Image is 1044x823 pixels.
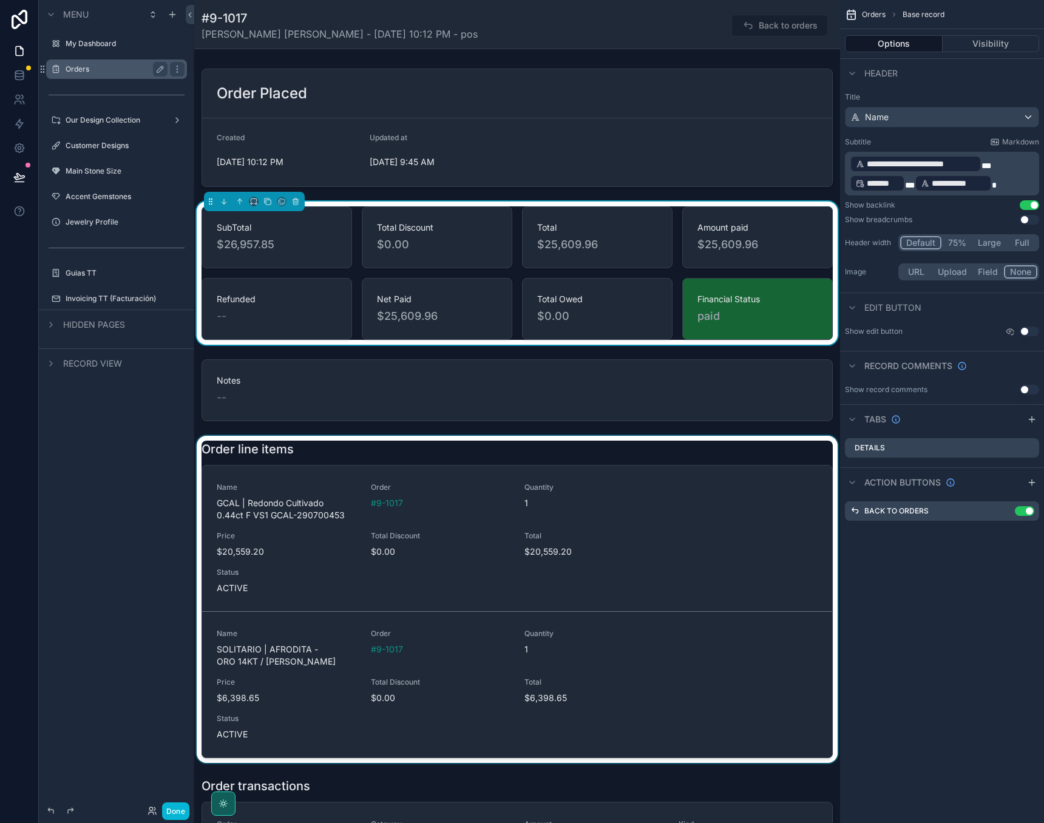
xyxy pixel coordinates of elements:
[377,236,497,253] span: $0.00
[845,92,1039,102] label: Title
[864,360,952,372] span: Record comments
[697,308,818,325] span: paid
[66,64,163,74] label: Orders
[1002,137,1039,147] span: Markdown
[943,35,1040,52] button: Visibility
[972,236,1006,249] button: Large
[537,308,657,325] span: $0.00
[63,357,122,370] span: Record view
[1006,236,1037,249] button: Full
[66,192,185,202] label: Accent Gemstones
[537,293,657,305] span: Total Owed
[63,319,125,331] span: Hidden pages
[217,222,337,234] span: SubTotal
[932,265,972,279] button: Upload
[845,238,893,248] label: Header width
[217,236,337,253] span: $26,957.85
[972,265,1005,279] button: Field
[845,35,943,52] button: Options
[537,222,657,234] span: Total
[864,506,929,516] label: Back to orders
[865,111,889,123] span: Name
[697,236,818,253] span: $25,609.96
[66,217,185,227] label: Jewelry Profile
[217,293,337,305] span: Refunded
[66,39,185,49] label: My Dashboard
[217,308,226,325] span: --
[845,200,895,210] div: Show backlink
[900,236,941,249] button: Default
[903,10,944,19] span: Base record
[66,141,185,151] label: Customer Designs
[66,268,185,278] label: Guias TT
[900,265,932,279] button: URL
[845,137,871,147] label: Subtitle
[697,293,818,305] span: Financial Status
[845,267,893,277] label: Image
[377,222,497,234] span: Total Discount
[941,236,972,249] button: 75%
[1004,265,1037,279] button: None
[862,10,886,19] span: Orders
[990,137,1039,147] a: Markdown
[162,802,189,820] button: Done
[845,107,1039,127] button: Name
[537,236,657,253] span: $25,609.96
[845,327,903,336] label: Show edit button
[864,413,886,425] span: Tabs
[864,476,941,489] span: Action buttons
[845,152,1039,195] div: scrollable content
[845,215,912,225] div: Show breadcrumbs
[845,385,927,395] div: Show record comments
[66,294,185,303] label: Invoicing TT (Facturación)
[63,8,89,21] span: Menu
[66,166,185,176] label: Main Stone Size
[855,443,885,453] label: Details
[377,293,497,305] span: Net Paid
[377,308,497,325] span: $25,609.96
[66,115,168,125] label: Our Design Collection
[202,10,478,27] h1: #9-1017
[864,67,898,80] span: Header
[202,27,478,41] span: [PERSON_NAME] [PERSON_NAME] - [DATE] 10:12 PM - pos
[697,222,818,234] span: Amount paid
[864,302,921,314] span: Edit button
